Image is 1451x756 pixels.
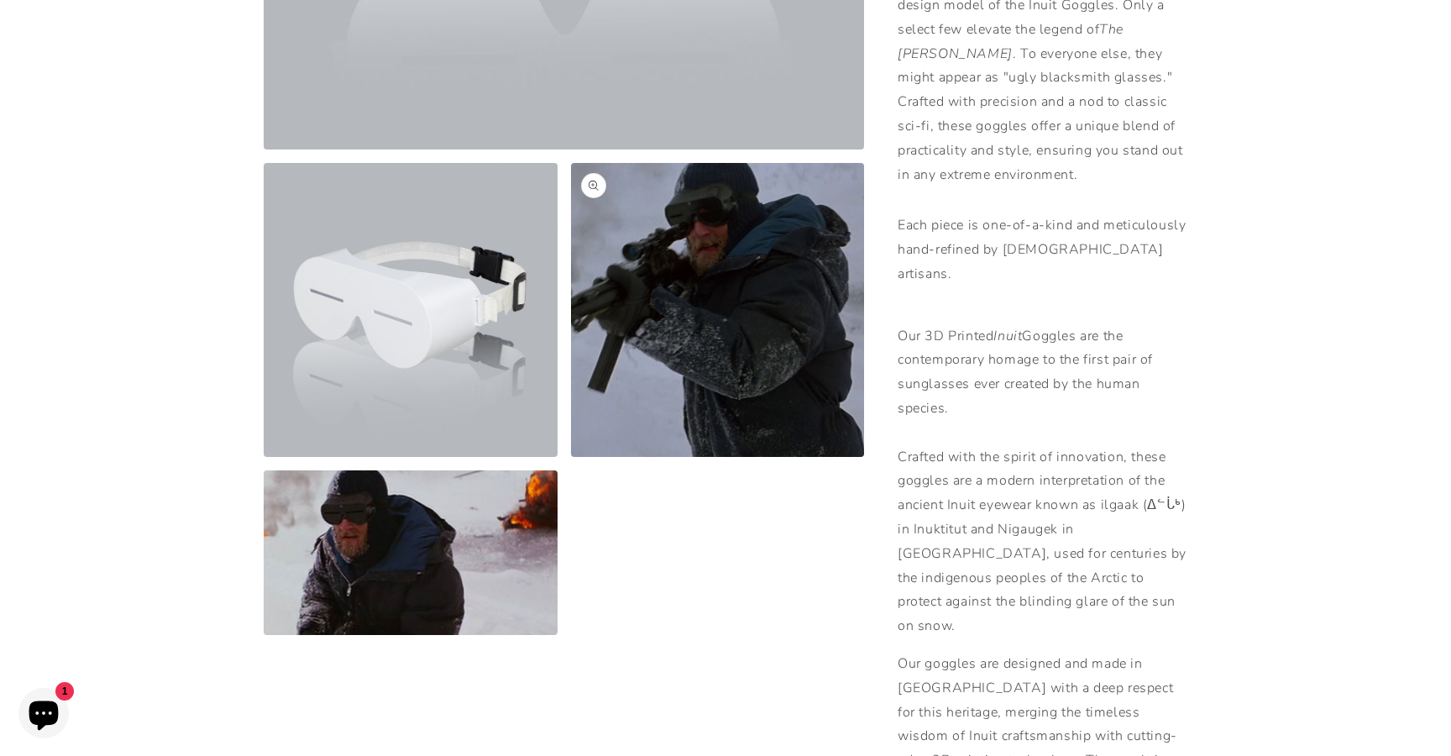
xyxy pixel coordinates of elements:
em: Inuit [993,327,1022,345]
p: Our 3D Printed Goggles are the contemporary homage to the first pair of sunglasses ever created b... [898,300,1187,638]
span: Each piece is one-of-a-kind and meticulously hand-refined by [DEMOGRAPHIC_DATA] artisans. [898,216,1186,283]
inbox-online-store-chat: Shopify online store chat [13,688,74,743]
em: The [PERSON_NAME] [898,20,1124,63]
